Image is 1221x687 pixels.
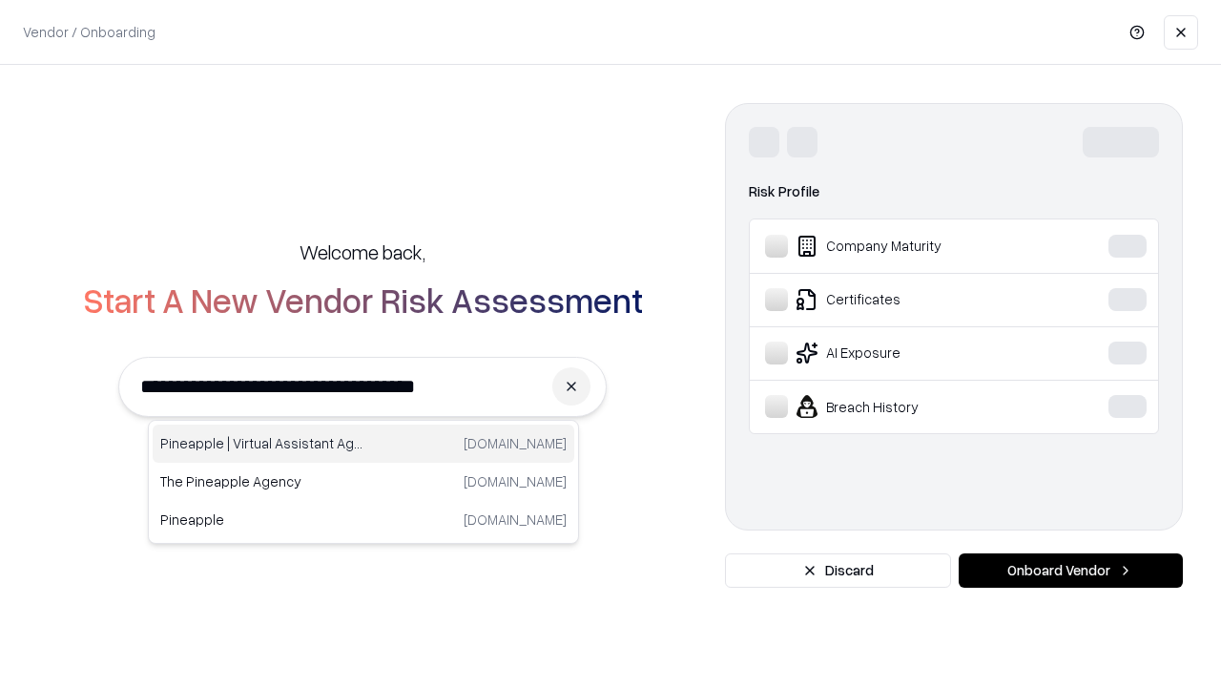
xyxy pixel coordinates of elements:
p: Vendor / Onboarding [23,22,155,42]
p: [DOMAIN_NAME] [464,471,567,491]
button: Discard [725,553,951,588]
p: The Pineapple Agency [160,471,363,491]
h5: Welcome back, [300,239,425,265]
div: AI Exposure [765,342,1050,364]
p: Pineapple [160,510,363,530]
div: Risk Profile [749,180,1159,203]
div: Suggestions [148,420,579,544]
p: [DOMAIN_NAME] [464,433,567,453]
div: Breach History [765,395,1050,418]
p: [DOMAIN_NAME] [464,510,567,530]
p: Pineapple | Virtual Assistant Agency [160,433,363,453]
div: Company Maturity [765,235,1050,258]
button: Onboard Vendor [959,553,1183,588]
div: Certificates [765,288,1050,311]
h2: Start A New Vendor Risk Assessment [83,281,643,319]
